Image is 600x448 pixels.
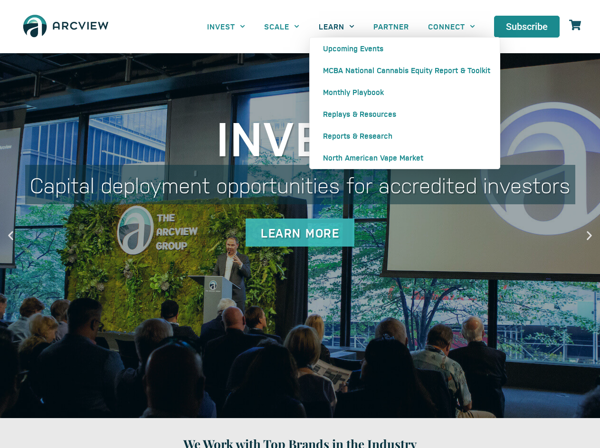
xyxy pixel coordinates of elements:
[198,16,485,37] nav: Menu
[364,16,419,37] a: PARTNER
[583,229,595,241] div: Next slide
[255,16,309,37] a: SCALE
[246,219,354,247] div: Learn More
[310,81,500,103] a: Monthly Playbook
[25,165,575,204] div: Capital deployment opportunities for accredited investors
[419,16,485,37] a: CONNECT
[310,38,500,59] a: Upcoming Events
[25,113,575,160] div: Invest
[310,103,500,125] a: Replays & Resources
[5,229,17,241] div: Previous slide
[309,16,364,37] a: LEARN
[506,22,548,31] span: Subscribe
[309,37,500,169] ul: LEARN
[310,147,500,169] a: North American Vape Market
[198,16,255,37] a: INVEST
[19,10,113,44] img: The Arcview Group
[494,16,560,38] a: Subscribe
[310,59,500,81] a: MCBA National Cannabis Equity Report & Toolkit
[310,125,500,147] a: Reports & Research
